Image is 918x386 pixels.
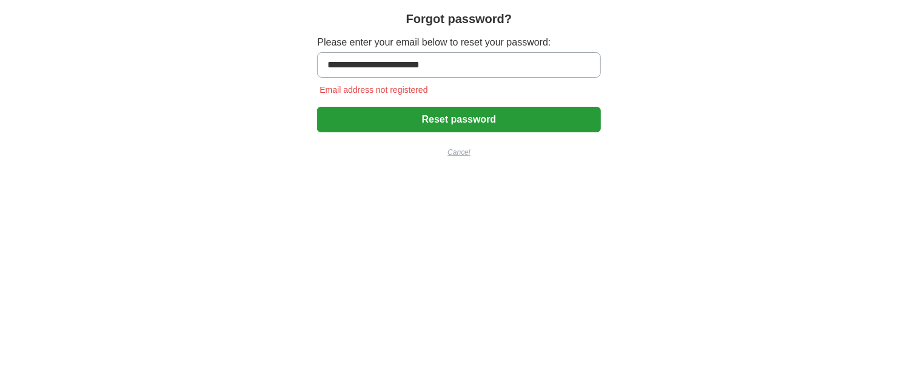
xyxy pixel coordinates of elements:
label: Please enter your email below to reset your password: [317,35,600,50]
span: Email address not registered [317,85,430,95]
h1: Forgot password? [406,10,512,28]
a: Cancel [317,147,600,158]
button: Reset password [317,107,600,132]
